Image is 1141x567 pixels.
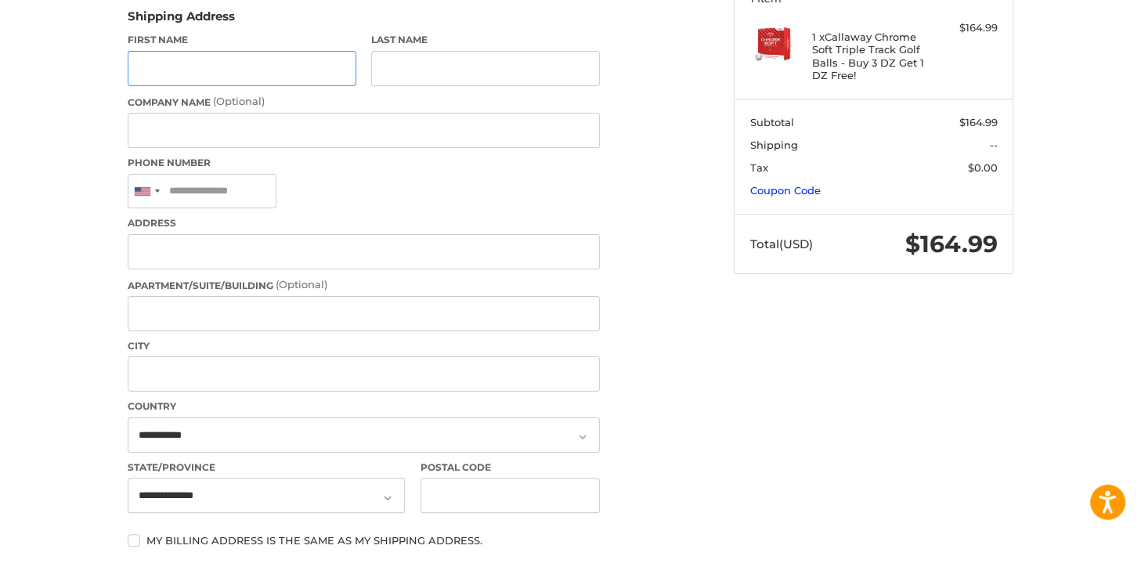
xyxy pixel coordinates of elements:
[750,184,821,197] a: Coupon Code
[750,116,794,128] span: Subtotal
[750,237,813,251] span: Total (USD)
[812,31,932,81] h4: 1 x Callaway Chrome Soft Triple Track Golf Balls - Buy 3 DZ Get 1 DZ Free!
[750,161,768,174] span: Tax
[936,20,998,36] div: $164.99
[128,33,356,47] label: First Name
[968,161,998,174] span: $0.00
[128,216,600,230] label: Address
[128,175,164,208] div: United States: +1
[128,460,405,475] label: State/Province
[959,116,998,128] span: $164.99
[276,278,327,291] small: (Optional)
[128,94,600,110] label: Company Name
[128,156,600,170] label: Phone Number
[128,399,600,414] label: Country
[128,8,235,33] legend: Shipping Address
[128,339,600,353] label: City
[990,139,998,151] span: --
[213,95,265,107] small: (Optional)
[905,229,998,258] span: $164.99
[128,277,600,293] label: Apartment/Suite/Building
[750,139,798,151] span: Shipping
[421,460,601,475] label: Postal Code
[128,534,600,547] label: My billing address is the same as my shipping address.
[371,33,600,47] label: Last Name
